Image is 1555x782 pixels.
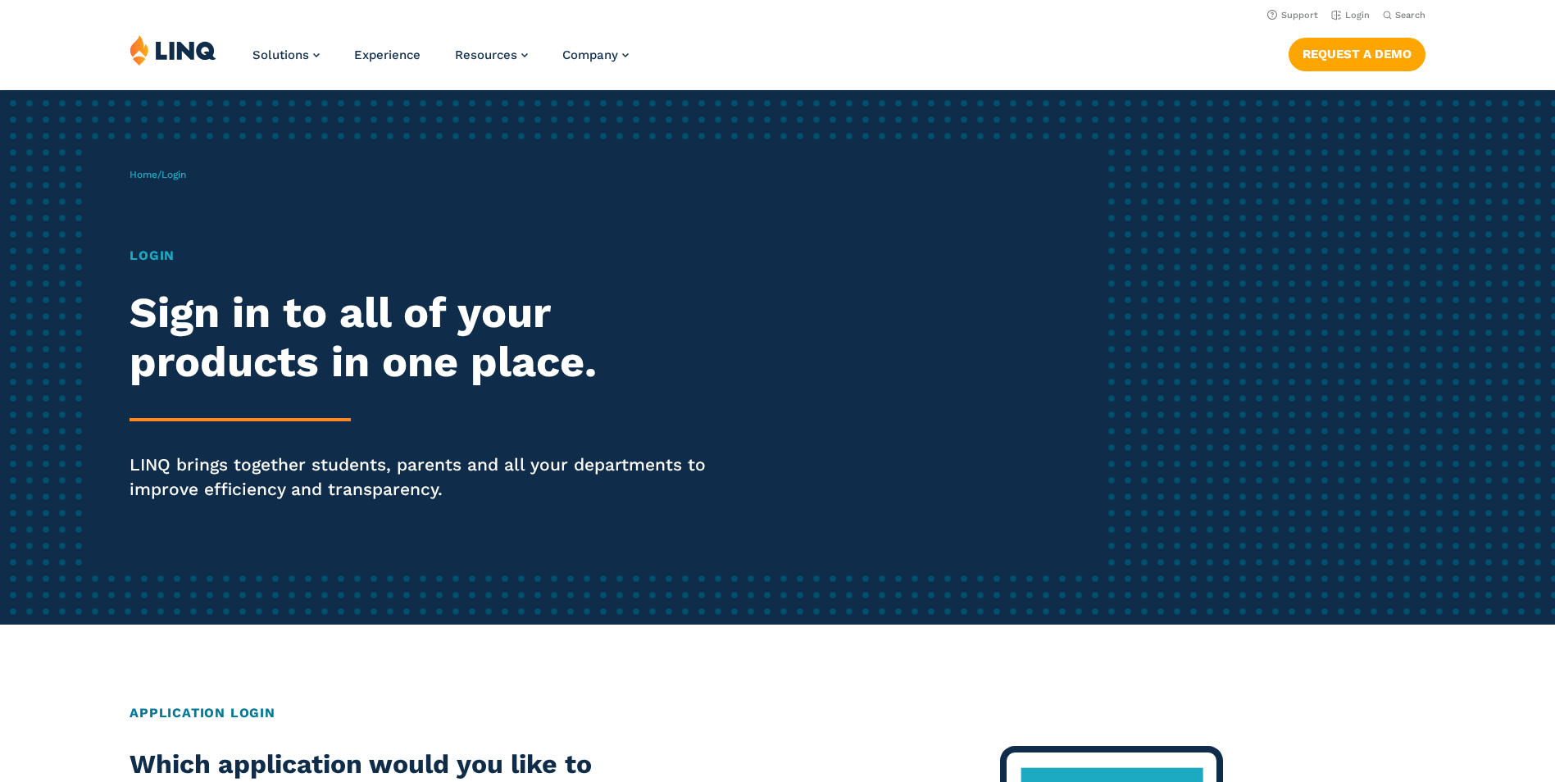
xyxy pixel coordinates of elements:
p: LINQ brings together students, parents and all your departments to improve efficiency and transpa... [130,452,729,502]
h1: Login [130,246,729,266]
a: Company [562,48,629,62]
button: Open Search Bar [1383,9,1425,21]
span: / [130,169,186,180]
span: Solutions [252,48,309,62]
a: Home [130,169,157,180]
h2: Application Login [130,703,1425,723]
a: Solutions [252,48,320,62]
a: Resources [455,48,528,62]
a: Login [1331,10,1370,20]
a: Support [1267,10,1318,20]
span: Login [161,169,186,180]
h2: Sign in to all of your products in one place. [130,289,729,387]
img: LINQ | K‑12 Software [130,34,216,66]
a: Experience [354,48,421,62]
a: Request a Demo [1289,38,1425,70]
nav: Button Navigation [1289,34,1425,70]
span: Resources [455,48,517,62]
nav: Primary Navigation [252,34,629,89]
span: Company [562,48,618,62]
span: Search [1395,10,1425,20]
